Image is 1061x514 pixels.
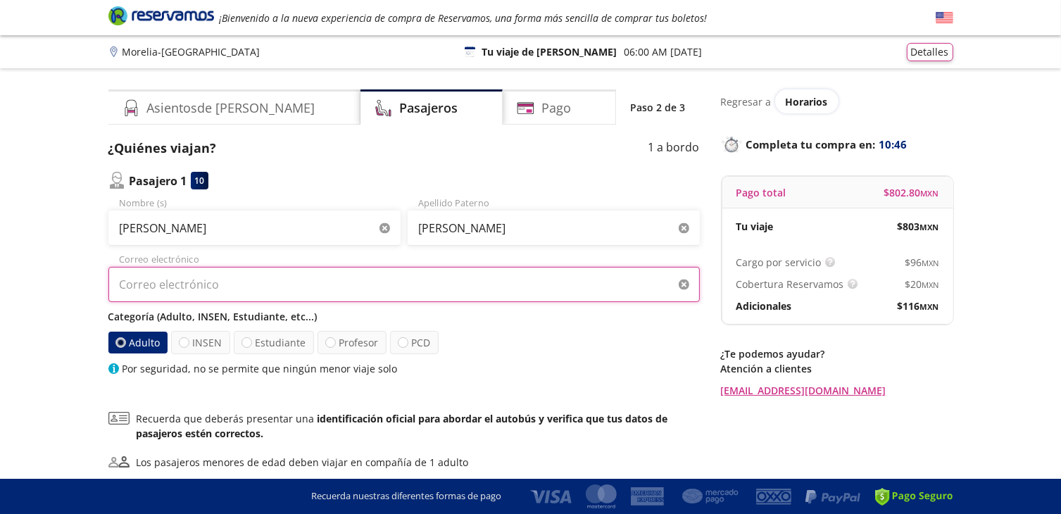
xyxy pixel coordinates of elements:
p: Tu viaje de [PERSON_NAME] [482,44,617,59]
p: ¿Te podemos ayudar? [721,346,953,361]
p: Categoría (Adulto, INSEN, Estudiante, etc...) [108,309,700,324]
div: Los pasajeros menores de edad deben viajar en compañía de 1 adulto [137,455,469,470]
p: Adicionales [736,299,792,313]
div: Regresar a ver horarios [721,89,953,113]
p: Atención a clientes [721,361,953,376]
p: 06:00 AM [DATE] [624,44,703,59]
p: Pago total [736,185,786,200]
a: Brand Logo [108,5,214,30]
h4: Asientos de [PERSON_NAME] [147,99,315,118]
span: $ 803 [898,219,939,234]
p: Por seguridad, no se permite que ningún menor viaje solo [123,361,398,376]
label: PCD [390,331,439,354]
a: [EMAIL_ADDRESS][DOMAIN_NAME] [721,383,953,398]
label: Profesor [318,331,387,354]
em: ¡Bienvenido a la nueva experiencia de compra de Reservamos, una forma más sencilla de comprar tus... [220,11,708,25]
small: MXN [920,222,939,232]
i: Brand Logo [108,5,214,26]
button: English [936,9,953,27]
p: Paso 2 de 3 [631,100,686,115]
label: INSEN [171,331,230,354]
input: Nombre (s) [108,211,401,246]
span: $ 802.80 [884,185,939,200]
p: Regresar a [721,94,772,109]
span: Horarios [786,95,828,108]
small: MXN [922,280,939,290]
p: Cobertura Reservamos [736,277,844,292]
label: Adulto [107,331,168,353]
h4: Pago [541,99,571,118]
button: Detalles [907,43,953,61]
p: 1 a bordo [648,139,700,158]
div: 10 [191,172,208,189]
p: Recuerda nuestras diferentes formas de pago [312,489,502,503]
small: MXN [922,258,939,268]
p: Pasajero 1 [130,173,187,189]
small: MXN [920,301,939,312]
p: Completa tu compra en : [721,134,953,154]
b: identificación oficial para abordar el autobús y verifica que tus datos de pasajeros estén correc... [137,412,668,440]
p: Tu viaje [736,219,774,234]
p: Recuerda que deberás presentar una [137,411,700,441]
span: $ 116 [898,299,939,313]
input: Apellido Paterno [408,211,700,246]
input: Correo electrónico [108,267,700,302]
h4: Pasajeros [399,99,458,118]
span: 10:46 [879,137,908,153]
p: ¿Quiénes viajan? [108,139,217,158]
small: MXN [921,188,939,199]
p: Morelia - [GEOGRAPHIC_DATA] [123,44,260,59]
label: Estudiante [234,331,314,354]
span: $ 96 [905,255,939,270]
span: $ 20 [905,277,939,292]
p: Cargo por servicio [736,255,822,270]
